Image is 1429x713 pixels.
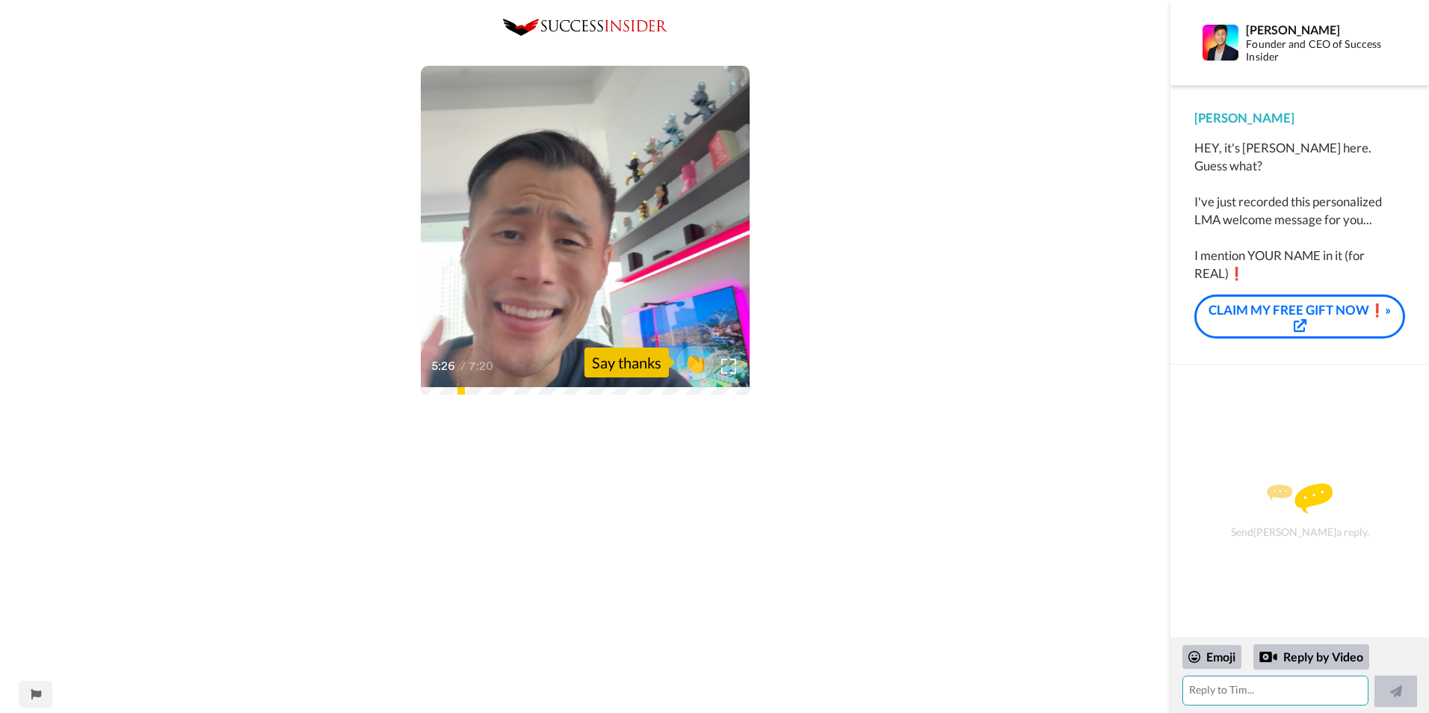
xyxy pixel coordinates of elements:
img: Full screen [721,359,736,374]
img: 0c8b3de2-5a68-4eb7-92e8-72f868773395 [503,19,667,36]
div: Reply by Video [1259,648,1277,666]
span: 👏 [676,351,714,374]
div: Reply by Video [1253,644,1369,670]
img: message.svg [1267,484,1333,513]
div: HEY, it's [PERSON_NAME] here. Guess what? I've just recorded this personalized LMA welcome messag... [1194,139,1405,283]
div: [PERSON_NAME] [1246,22,1404,37]
div: Emoji [1182,645,1241,669]
div: [PERSON_NAME] [1194,109,1405,127]
div: Send [PERSON_NAME] a reply. [1191,391,1409,630]
img: Profile Image [1203,25,1238,61]
button: 👏 [676,346,714,380]
div: Founder and CEO of Success Insider [1246,38,1404,64]
div: Say thanks [584,348,669,377]
span: 7:20 [469,357,495,375]
a: CLAIM MY FREE GIFT NOW❗» [1194,294,1405,339]
span: / [460,357,466,375]
span: 5:26 [431,357,457,375]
